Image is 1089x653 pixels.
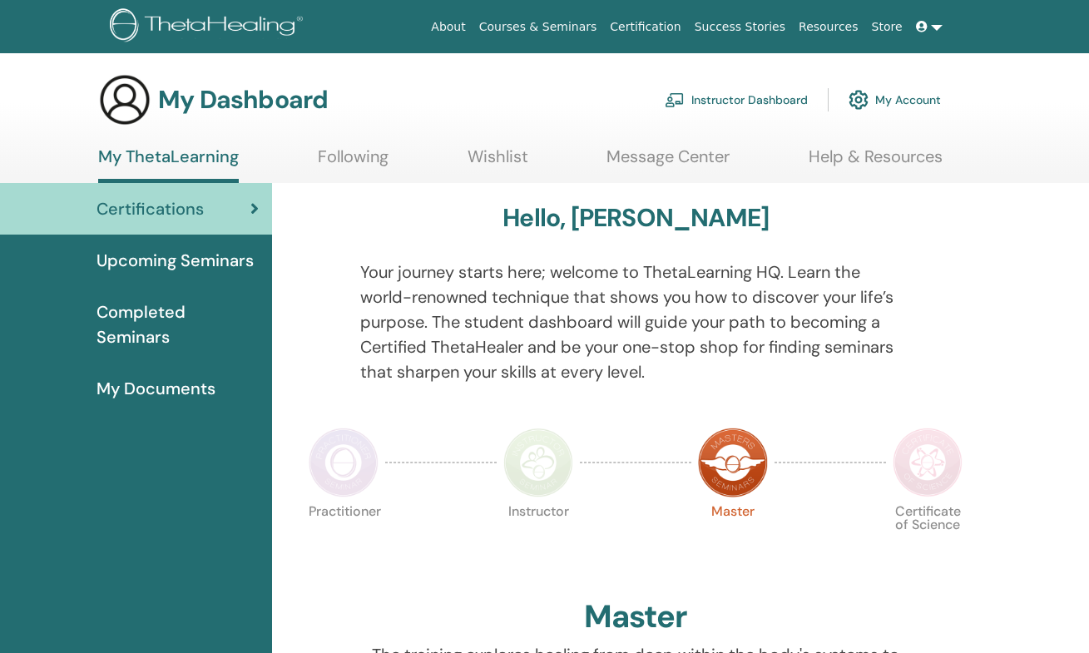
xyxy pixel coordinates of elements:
[318,146,389,179] a: Following
[110,8,309,46] img: logo.png
[309,505,379,575] p: Practitioner
[792,12,865,42] a: Resources
[893,505,963,575] p: Certificate of Science
[698,428,768,497] img: Master
[665,92,685,107] img: chalkboard-teacher.svg
[158,85,328,115] h3: My Dashboard
[503,428,573,497] img: Instructor
[603,12,687,42] a: Certification
[688,12,792,42] a: Success Stories
[468,146,528,179] a: Wishlist
[893,428,963,497] img: Certificate of Science
[97,196,204,221] span: Certifications
[97,299,259,349] span: Completed Seminars
[360,260,912,384] p: Your journey starts here; welcome to ThetaLearning HQ. Learn the world-renowned technique that sh...
[503,505,573,575] p: Instructor
[473,12,604,42] a: Courses & Seminars
[865,12,909,42] a: Store
[309,428,379,497] img: Practitioner
[809,146,943,179] a: Help & Resources
[97,248,254,273] span: Upcoming Seminars
[98,146,239,183] a: My ThetaLearning
[584,598,687,636] h2: Master
[606,146,730,179] a: Message Center
[502,203,769,233] h3: Hello, [PERSON_NAME]
[849,82,941,118] a: My Account
[97,376,215,401] span: My Documents
[98,73,151,126] img: generic-user-icon.jpg
[424,12,472,42] a: About
[698,505,768,575] p: Master
[665,82,808,118] a: Instructor Dashboard
[849,86,869,114] img: cog.svg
